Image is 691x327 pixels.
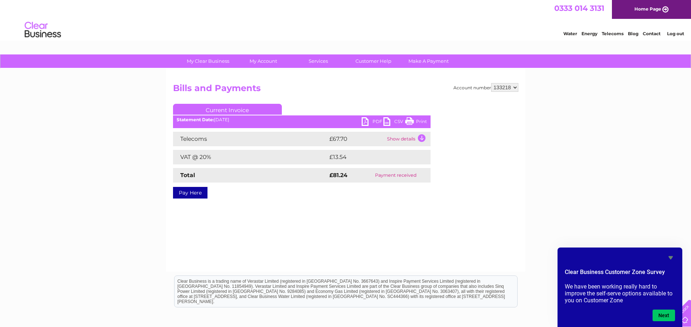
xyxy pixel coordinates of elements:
strong: £81.24 [329,172,347,179]
td: £67.70 [328,132,385,146]
a: Blog [628,31,638,36]
button: Hide survey [666,253,675,262]
a: Customer Help [344,54,403,68]
a: Contact [643,31,661,36]
div: Clear Business is a trading name of Verastar Limited (registered in [GEOGRAPHIC_DATA] No. 3667643... [174,4,517,35]
img: logo.png [24,19,61,41]
a: Print [405,117,427,128]
a: Services [288,54,348,68]
a: 0333 014 3131 [554,4,604,13]
strong: Total [180,172,195,179]
a: My Account [233,54,293,68]
td: £13.54 [328,150,415,164]
h2: Bills and Payments [173,83,518,97]
a: My Clear Business [178,54,238,68]
td: Show details [385,132,431,146]
div: Clear Business Customer Zone Survey [565,253,675,321]
button: Next question [653,310,675,321]
div: Account number [453,83,518,92]
b: Statement Date: [177,117,214,122]
td: VAT @ 20% [173,150,328,164]
td: Telecoms [173,132,328,146]
div: [DATE] [173,117,431,122]
a: Energy [581,31,597,36]
a: PDF [362,117,383,128]
a: Telecoms [602,31,624,36]
td: Payment received [361,168,430,183]
a: Current Invoice [173,104,282,115]
h2: Clear Business Customer Zone Survey [565,268,675,280]
a: Make A Payment [399,54,458,68]
p: We have been working really hard to improve the self-serve options available to you on Customer Zone [565,283,675,304]
a: Pay Here [173,187,207,199]
a: Log out [667,31,684,36]
a: CSV [383,117,405,128]
a: Water [563,31,577,36]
